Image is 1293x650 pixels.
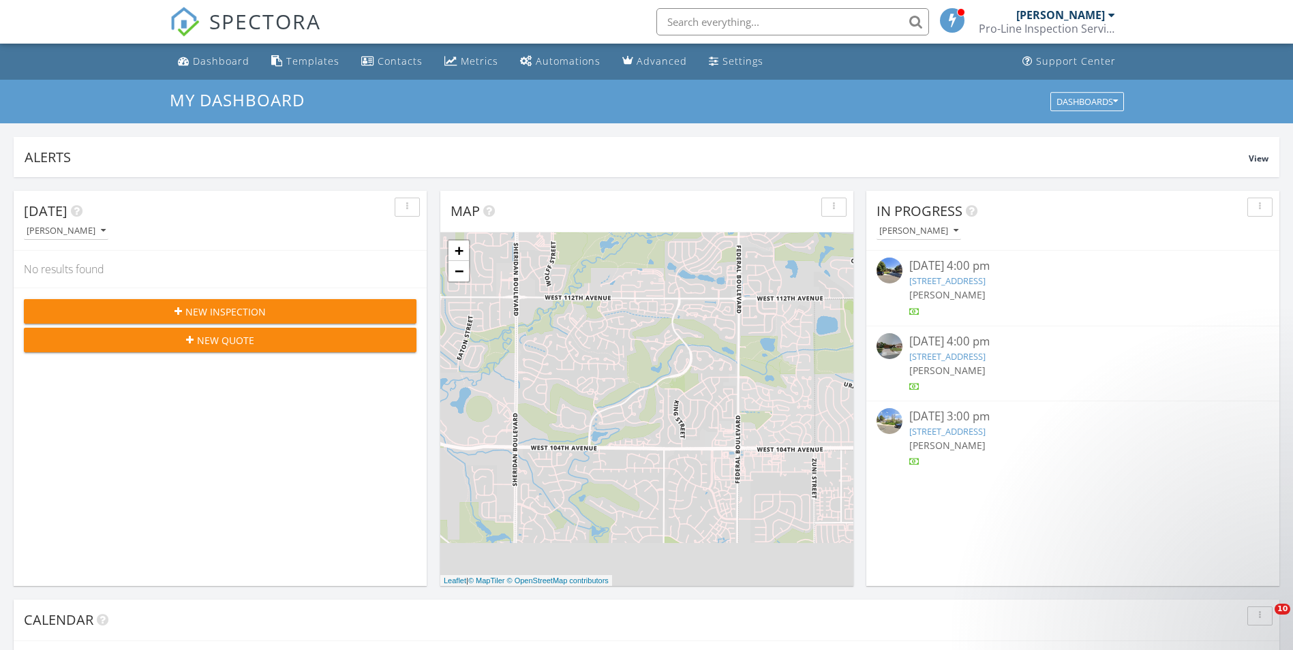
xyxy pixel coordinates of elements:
[879,226,958,236] div: [PERSON_NAME]
[197,333,254,347] span: New Quote
[637,55,687,67] div: Advanced
[356,49,428,74] a: Contacts
[909,350,986,362] a: [STREET_ADDRESS]
[909,288,986,301] span: [PERSON_NAME]
[1036,55,1116,67] div: Support Center
[877,408,1269,469] a: [DATE] 3:00 pm [STREET_ADDRESS] [PERSON_NAME]
[468,576,505,585] a: © MapTiler
[448,241,469,261] a: Zoom in
[507,576,609,585] a: © OpenStreetMap contributors
[877,222,961,241] button: [PERSON_NAME]
[877,258,902,283] img: streetview
[266,49,345,74] a: Templates
[1017,49,1121,74] a: Support Center
[448,261,469,281] a: Zoom out
[617,49,693,74] a: Advanced
[536,55,600,67] div: Automations
[27,226,106,236] div: [PERSON_NAME]
[378,55,423,67] div: Contacts
[444,576,466,585] a: Leaflet
[656,8,929,35] input: Search everything...
[185,305,266,319] span: New Inspection
[909,364,986,377] span: [PERSON_NAME]
[722,55,763,67] div: Settings
[170,89,305,111] span: My Dashboard
[877,202,962,220] span: In Progress
[1050,92,1124,111] button: Dashboards
[909,275,986,287] a: [STREET_ADDRESS]
[209,7,321,35] span: SPECTORA
[440,575,612,587] div: |
[286,55,339,67] div: Templates
[909,425,986,437] a: [STREET_ADDRESS]
[439,49,504,74] a: Metrics
[515,49,606,74] a: Automations (Basic)
[909,333,1236,350] div: [DATE] 4:00 pm
[24,299,416,324] button: New Inspection
[451,202,480,220] span: Map
[170,18,321,47] a: SPECTORA
[24,328,416,352] button: New Quote
[979,22,1115,35] div: Pro-Line Inspection Services.
[909,439,986,452] span: [PERSON_NAME]
[25,148,1249,166] div: Alerts
[461,55,498,67] div: Metrics
[172,49,255,74] a: Dashboard
[14,251,427,288] div: No results found
[1056,97,1118,106] div: Dashboards
[170,7,200,37] img: The Best Home Inspection Software - Spectora
[24,610,93,629] span: Calendar
[909,258,1236,275] div: [DATE] 4:00 pm
[1249,153,1268,164] span: View
[877,258,1269,318] a: [DATE] 4:00 pm [STREET_ADDRESS] [PERSON_NAME]
[909,408,1236,425] div: [DATE] 3:00 pm
[1016,8,1105,22] div: [PERSON_NAME]
[877,333,902,359] img: streetview
[1275,604,1290,615] span: 10
[1247,604,1279,636] iframe: Intercom live chat
[193,55,249,67] div: Dashboard
[703,49,769,74] a: Settings
[24,222,108,241] button: [PERSON_NAME]
[877,408,902,434] img: streetview
[24,202,67,220] span: [DATE]
[877,333,1269,394] a: [DATE] 4:00 pm [STREET_ADDRESS] [PERSON_NAME]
